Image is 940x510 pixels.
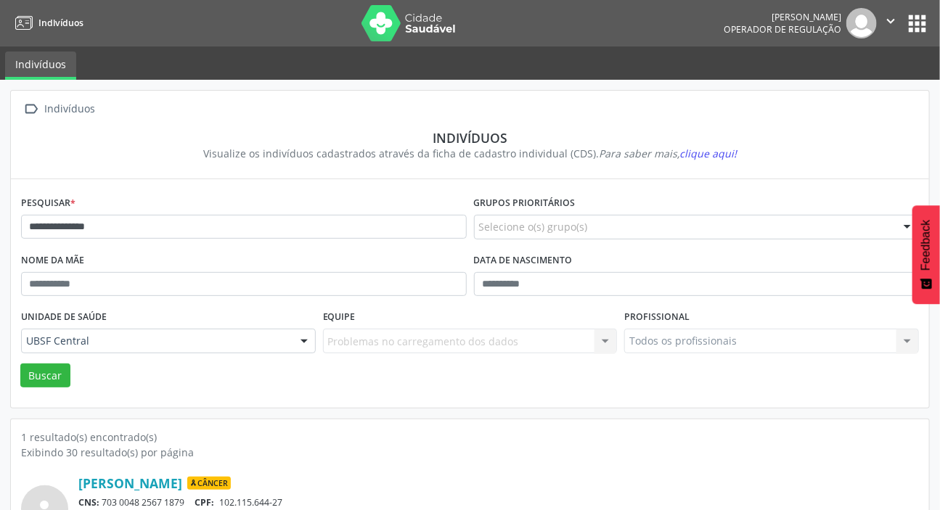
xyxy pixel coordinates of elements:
a:  Indivíduos [21,99,98,120]
a: [PERSON_NAME] [78,475,182,491]
button: Buscar [20,363,70,388]
span: Selecione o(s) grupo(s) [479,219,588,234]
span: Câncer [187,477,231,490]
img: img [846,8,877,38]
label: Unidade de saúde [21,306,107,329]
span: UBSF Central [26,334,286,348]
button:  [877,8,904,38]
label: Grupos prioritários [474,192,576,215]
label: Pesquisar [21,192,75,215]
label: Data de nascimento [474,250,573,272]
label: Nome da mãe [21,250,84,272]
span: clique aqui! [679,147,737,160]
span: CNS: [78,496,99,509]
div: 703 0048 2567 1879 [78,496,919,509]
span: CPF: [195,496,215,509]
div: Indivíduos [42,99,98,120]
div: Indivíduos [31,130,909,146]
div: Exibindo 30 resultado(s) por página [21,445,919,460]
div: 1 resultado(s) encontrado(s) [21,429,919,445]
div: [PERSON_NAME] [724,11,841,23]
i:  [21,99,42,120]
a: Indivíduos [10,11,83,35]
label: Equipe [323,306,356,329]
span: 102.115.644-27 [219,496,282,509]
button: Feedback - Mostrar pesquisa [912,205,940,304]
i:  [883,13,899,29]
a: Indivíduos [5,52,76,80]
button: apps [904,11,930,36]
i: Para saber mais, [599,147,737,160]
span: Indivíduos [38,17,83,29]
span: Operador de regulação [724,23,841,36]
div: Visualize os indivíduos cadastrados através da ficha de cadastro individual (CDS). [31,146,909,161]
span: Feedback [920,220,933,271]
label: Profissional [624,306,690,329]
